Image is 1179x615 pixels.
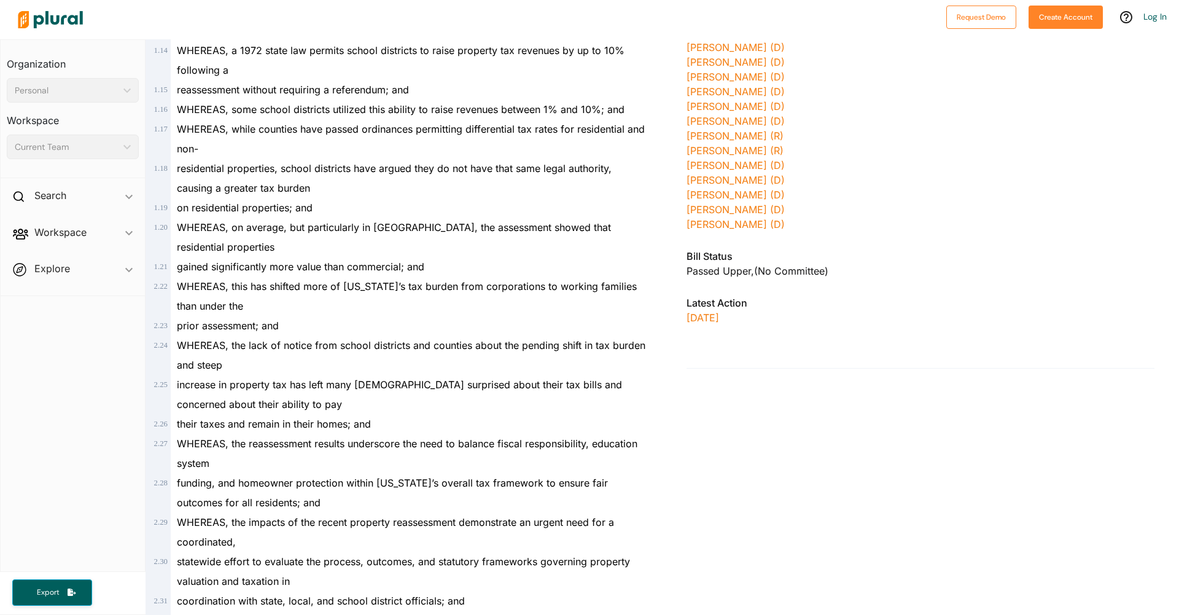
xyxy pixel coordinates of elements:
a: [PERSON_NAME] (D) [687,56,785,68]
a: [PERSON_NAME] (D) [687,85,785,98]
a: [PERSON_NAME] (D) [687,71,785,83]
span: 2 . 26 [154,420,168,428]
a: Log In [1143,11,1167,22]
span: 1 . 16 [154,105,168,114]
span: Export [28,587,68,598]
a: [PERSON_NAME] (D) [687,41,785,53]
span: WHEREAS, while counties have passed ordinances permitting differential tax rates for residential ... [177,123,645,155]
a: Request Demo [946,10,1016,23]
span: statewide effort to evaluate the process, outcomes, and statutory frameworks governing property v... [177,555,630,587]
span: reassessment without requiring a referendum; and [177,84,409,96]
span: 1 . 14 [154,46,168,55]
span: increase in property tax has left many [DEMOGRAPHIC_DATA] surprised about their tax bills and con... [177,378,622,410]
span: coordination with state, local, and school district officials; and [177,595,465,607]
span: their taxes and remain in their homes; and [177,418,371,430]
span: 2 . 27 [154,439,168,448]
a: [PERSON_NAME] (D) [687,174,785,186]
button: Request Demo [946,6,1016,29]
span: WHEREAS, the reassessment results underscore the need to balance fiscal responsibility, education... [177,437,637,469]
span: 2 . 24 [154,341,168,350]
a: [PERSON_NAME] (D) [687,203,785,216]
span: prior assessment; and [177,319,279,332]
a: [PERSON_NAME] (D) [687,115,785,127]
span: 1 . 18 [154,164,168,173]
h3: Organization [7,46,139,73]
h3: Workspace [7,103,139,130]
span: 2 . 25 [154,380,168,389]
h2: Search [34,189,66,202]
span: 2 . 29 [154,518,168,527]
span: on residential properties; and [177,202,313,214]
span: gained significantly more value than commercial; and [177,260,424,273]
div: Current Team [15,141,119,154]
button: Export [12,579,92,606]
span: WHEREAS, this has shifted more of [US_STATE]’s tax burden from corporations to working families t... [177,280,637,312]
span: 2 . 31 [154,597,168,605]
span: WHEREAS, the lack of notice from school districts and counties about the pending shift in tax bur... [177,339,645,371]
span: 1 . 19 [154,203,168,212]
h3: Latest Action [687,296,1154,310]
span: funding, and homeowner protection within [US_STATE]’s overall tax framework to ensure fair outcom... [177,477,608,509]
button: Create Account [1029,6,1103,29]
a: [PERSON_NAME] (D) [687,218,785,230]
span: 2 . 30 [154,557,168,566]
span: 1 . 15 [154,85,168,94]
span: 2 . 28 [154,479,168,487]
a: [PERSON_NAME] (D) [687,100,785,112]
span: WHEREAS, on average, but particularly in [GEOGRAPHIC_DATA], the assessment showed that residentia... [177,221,611,253]
a: Create Account [1029,10,1103,23]
h3: Bill Status [687,249,1154,264]
a: [PERSON_NAME] (R) [687,144,784,157]
div: Passed Upper , (no committee) [687,264,1154,278]
span: 1 . 21 [154,262,168,271]
span: residential properties, school districts have argued they do not have that same legal authority, ... [177,162,612,194]
span: 2 . 23 [154,321,168,330]
span: WHEREAS, some school districts utilized this ability to raise revenues between 1% and 10%; and [177,103,625,116]
a: [PERSON_NAME] (D) [687,159,785,171]
span: 2 . 22 [154,282,168,291]
div: Personal [15,84,119,97]
span: 1 . 17 [154,125,168,133]
span: 1 . 20 [154,223,168,232]
p: [DATE] [687,310,1154,325]
span: WHEREAS, a 1972 state law permits school districts to raise property tax revenues by up to 10% fo... [177,44,625,76]
a: [PERSON_NAME] (D) [687,189,785,201]
span: WHEREAS, the impacts of the recent property reassessment demonstrate an urgent need for a coordin... [177,516,614,548]
a: [PERSON_NAME] (R) [687,130,784,142]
